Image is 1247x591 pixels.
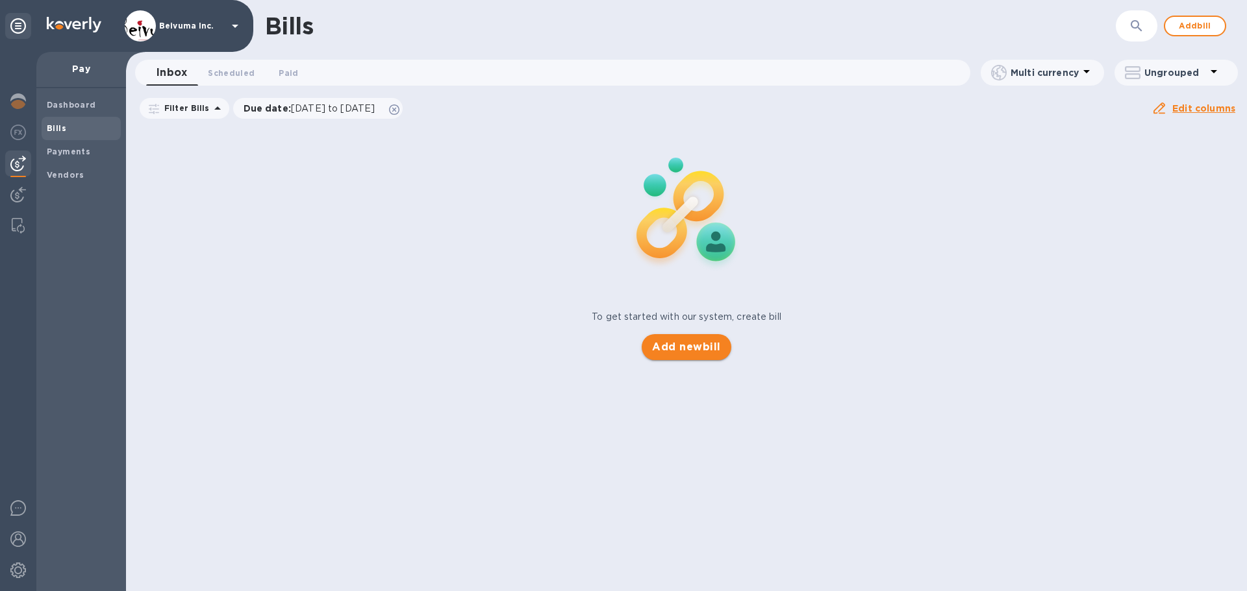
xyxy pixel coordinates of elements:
b: Payments [47,147,90,156]
u: Edit columns [1172,103,1235,114]
p: Multi currency [1011,66,1079,79]
img: Foreign exchange [10,125,26,140]
div: Unpin categories [5,13,31,39]
b: Bills [47,123,66,133]
b: Vendors [47,170,84,180]
h1: Bills [265,12,313,40]
p: Pay [47,62,116,75]
button: Addbill [1164,16,1226,36]
img: Logo [47,17,101,32]
div: Due date:[DATE] to [DATE] [233,98,403,119]
span: Paid [279,66,298,80]
p: Due date : [244,102,382,115]
b: Dashboard [47,100,96,110]
span: Scheduled [208,66,255,80]
span: Add new bill [652,339,720,355]
span: Add bill [1176,18,1215,34]
p: To get started with our system, create bill [592,310,781,324]
span: Inbox [157,64,187,82]
p: Filter Bills [159,103,210,114]
p: Beivuma Inc. [159,21,224,30]
p: Ungrouped [1144,66,1206,79]
span: [DATE] to [DATE] [291,103,375,114]
button: Add newbill [642,334,731,360]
